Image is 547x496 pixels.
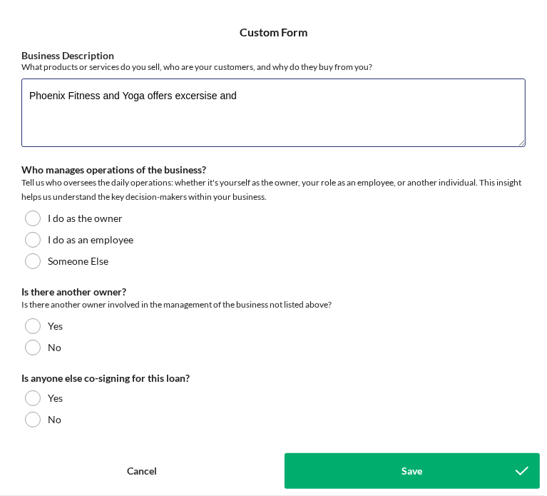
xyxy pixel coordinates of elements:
div: Is anyone else co-signing for this loan? [21,373,526,384]
label: No [48,342,61,353]
h6: Custom Form [240,26,307,39]
div: Save [402,453,422,489]
label: I do as the owner [48,213,123,224]
div: Is there another owner involved in the management of the business not listed above? [21,298,526,312]
label: Business Description [21,49,114,61]
div: Cancel [127,453,157,489]
div: Is there another owner? [21,286,526,298]
textarea: Phoenix Fitness and Yoga offers excersise and [21,79,526,147]
button: Cancel [7,453,277,489]
div: Who manages operations of the business? [21,164,526,176]
label: No [48,414,61,425]
div: What products or services do you sell, who are your customers, and why do they buy from you? [21,61,526,72]
label: Someone Else [48,255,108,267]
button: Save [285,453,541,489]
label: I do as an employee [48,234,133,246]
label: Yes [48,393,63,404]
label: Yes [48,320,63,332]
div: Tell us who oversees the daily operations: whether it's yourself as the owner, your role as an em... [21,176,526,204]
